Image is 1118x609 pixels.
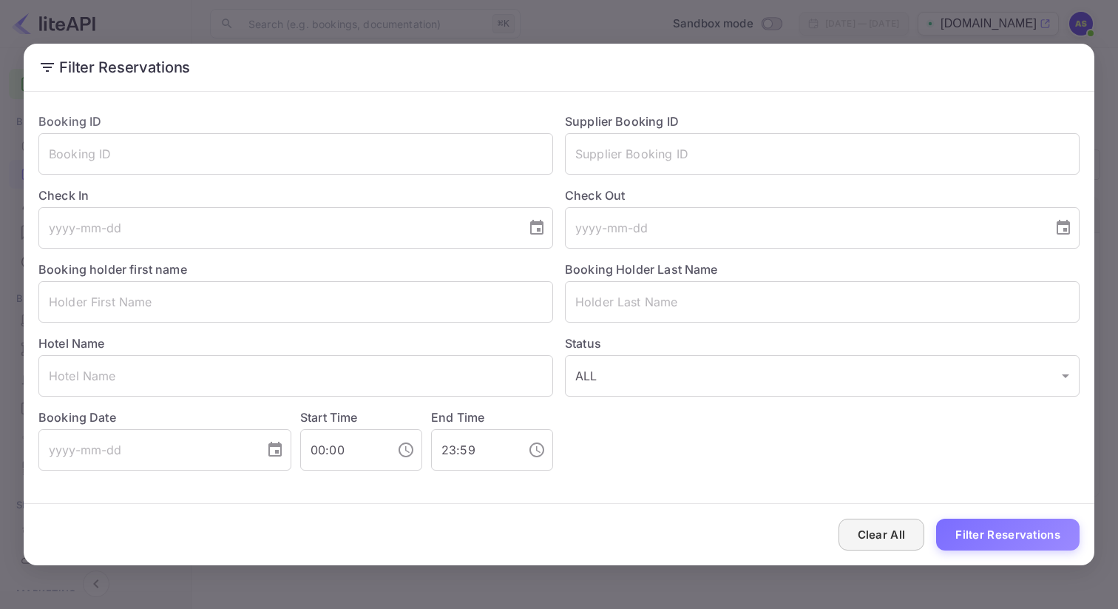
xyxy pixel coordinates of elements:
[38,281,553,323] input: Holder First Name
[431,429,516,471] input: hh:mm
[565,186,1080,204] label: Check Out
[391,435,421,465] button: Choose time, selected time is 12:00 AM
[38,408,291,426] label: Booking Date
[300,410,358,425] label: Start Time
[431,410,484,425] label: End Time
[565,114,679,129] label: Supplier Booking ID
[1048,213,1078,243] button: Choose date
[38,336,105,351] label: Hotel Name
[565,133,1080,175] input: Supplier Booking ID
[38,262,187,277] label: Booking holder first name
[565,281,1080,323] input: Holder Last Name
[38,429,254,471] input: yyyy-mm-dd
[24,44,1094,91] h2: Filter Reservations
[838,519,925,551] button: Clear All
[936,519,1080,551] button: Filter Reservations
[38,114,102,129] label: Booking ID
[260,435,290,465] button: Choose date
[565,355,1080,397] div: ALL
[565,207,1043,249] input: yyyy-mm-dd
[565,334,1080,352] label: Status
[38,133,553,175] input: Booking ID
[522,213,552,243] button: Choose date
[38,355,553,397] input: Hotel Name
[300,429,385,471] input: hh:mm
[522,435,552,465] button: Choose time, selected time is 11:59 PM
[38,186,553,204] label: Check In
[38,207,516,249] input: yyyy-mm-dd
[565,262,718,277] label: Booking Holder Last Name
